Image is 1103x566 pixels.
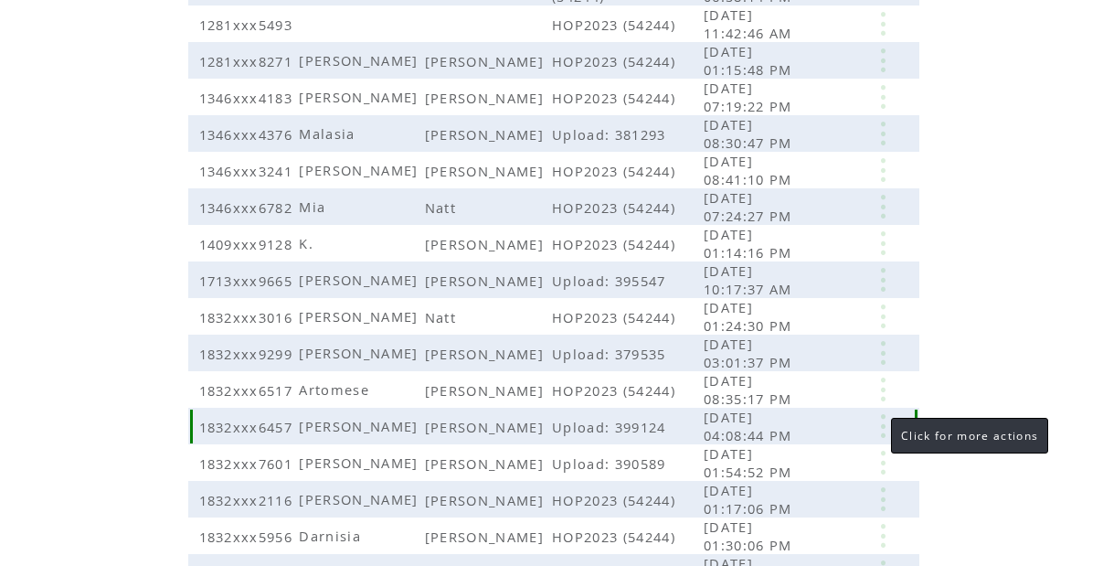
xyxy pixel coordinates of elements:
[552,308,680,326] span: HOP2023 (54244)
[199,454,298,473] span: 1832xxx7601
[425,235,548,253] span: [PERSON_NAME]
[199,528,298,546] span: 1832xxx5956
[299,161,422,179] span: [PERSON_NAME]
[199,272,298,290] span: 1713xxx9665
[901,428,1038,443] span: Click for more actions
[425,528,548,546] span: [PERSON_NAME]
[704,408,797,444] span: [DATE] 04:08:44 PM
[199,162,298,180] span: 1346xxx3241
[704,152,797,188] span: [DATE] 08:41:10 PM
[704,298,797,335] span: [DATE] 01:24:30 PM
[199,125,298,144] span: 1346xxx4376
[299,490,422,508] span: [PERSON_NAME]
[199,89,298,107] span: 1346xxx4183
[299,234,318,252] span: K.
[425,418,548,436] span: [PERSON_NAME]
[552,528,680,546] span: HOP2023 (54244)
[704,115,797,152] span: [DATE] 08:30:47 PM
[704,481,797,518] span: [DATE] 01:17:06 PM
[552,89,680,107] span: HOP2023 (54244)
[552,198,680,217] span: HOP2023 (54244)
[199,491,298,509] span: 1832xxx2116
[425,125,548,144] span: [PERSON_NAME]
[425,454,548,473] span: [PERSON_NAME]
[425,345,548,363] span: [PERSON_NAME]
[199,16,298,34] span: 1281xxx5493
[299,51,422,69] span: [PERSON_NAME]
[199,52,298,70] span: 1281xxx8271
[425,308,461,326] span: Natt
[299,124,359,143] span: Malasia
[425,162,548,180] span: [PERSON_NAME]
[199,235,298,253] span: 1409xxx9128
[299,271,422,289] span: [PERSON_NAME]
[299,307,422,326] span: [PERSON_NAME]
[552,418,671,436] span: Upload: 399124
[299,417,422,435] span: [PERSON_NAME]
[704,262,797,298] span: [DATE] 10:17:37 AM
[704,5,797,42] span: [DATE] 11:42:46 AM
[199,308,298,326] span: 1832xxx3016
[552,16,680,34] span: HOP2023 (54244)
[299,198,330,216] span: Mia
[425,491,548,509] span: [PERSON_NAME]
[299,527,366,545] span: Darnisia
[704,335,797,371] span: [DATE] 03:01:37 PM
[299,380,374,399] span: Artomese
[199,345,298,363] span: 1832xxx9299
[199,198,298,217] span: 1346xxx6782
[199,381,298,400] span: 1832xxx6517
[425,52,548,70] span: [PERSON_NAME]
[552,235,680,253] span: HOP2023 (54244)
[552,454,671,473] span: Upload: 390589
[552,381,680,400] span: HOP2023 (54244)
[199,418,298,436] span: 1832xxx6457
[704,371,797,408] span: [DATE] 08:35:17 PM
[552,491,680,509] span: HOP2023 (54244)
[299,344,422,362] span: [PERSON_NAME]
[704,518,797,554] span: [DATE] 01:30:06 PM
[704,42,797,79] span: [DATE] 01:15:48 PM
[704,188,797,225] span: [DATE] 07:24:27 PM
[425,381,548,400] span: [PERSON_NAME]
[425,272,548,290] span: [PERSON_NAME]
[552,52,680,70] span: HOP2023 (54244)
[299,454,422,472] span: [PERSON_NAME]
[704,444,797,481] span: [DATE] 01:54:52 PM
[552,345,671,363] span: Upload: 379535
[704,79,797,115] span: [DATE] 07:19:22 PM
[425,89,548,107] span: [PERSON_NAME]
[299,88,422,106] span: [PERSON_NAME]
[704,225,797,262] span: [DATE] 01:14:16 PM
[552,162,680,180] span: HOP2023 (54244)
[552,272,671,290] span: Upload: 395547
[425,198,461,217] span: Natt
[552,125,671,144] span: Upload: 381293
